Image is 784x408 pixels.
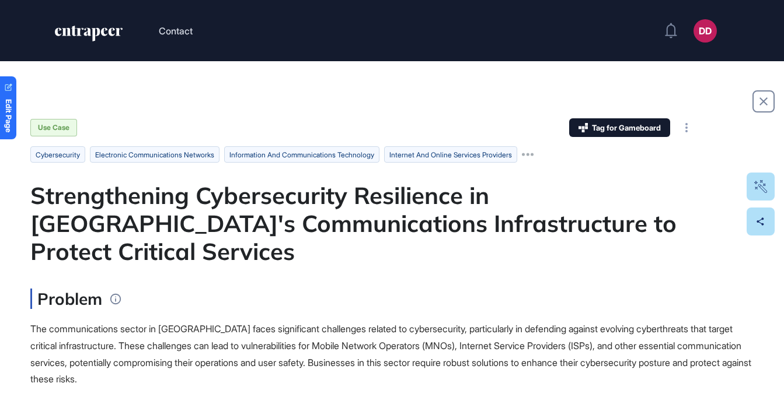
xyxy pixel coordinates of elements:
[30,119,77,136] div: Use Case
[224,146,379,163] li: information and communications technology
[694,19,717,43] button: DD
[90,146,219,163] li: electronic communications networks
[384,146,517,163] li: internet and online services providers
[54,26,124,45] a: entrapeer-logo
[30,146,85,163] li: cybersecurity
[30,323,751,385] span: The communications sector in [GEOGRAPHIC_DATA] faces significant challenges related to cybersecur...
[5,99,12,132] span: Edit Page
[30,181,754,265] div: Strengthening Cybersecurity Resilience in [GEOGRAPHIC_DATA]'s Communications Infrastructure to Pr...
[592,124,661,132] span: Tag for Gameboard
[159,23,193,38] button: Contact
[30,289,102,309] h3: Problem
